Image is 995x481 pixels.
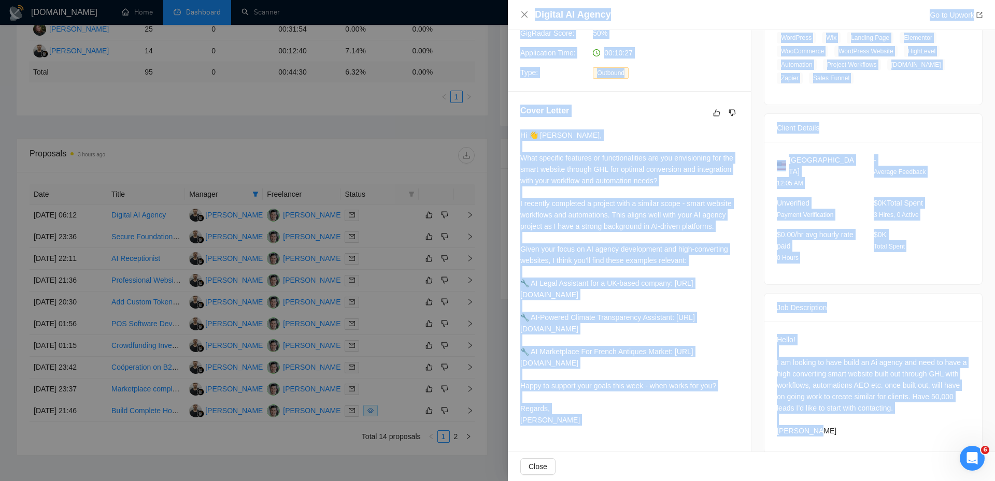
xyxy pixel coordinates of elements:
span: WordPress [777,32,816,43]
span: Zapier [777,72,803,84]
span: Close [529,461,547,472]
div: Hello! I am looking to have build an Ai agency and need to have a high converting smart website b... [777,334,970,436]
span: Wix [822,32,841,43]
span: Elementor [900,32,936,43]
span: 12:05 AM [777,180,803,187]
span: [GEOGRAPHIC_DATA] [789,154,857,177]
span: [DOMAIN_NAME] [887,59,945,70]
span: Automation [777,59,817,70]
span: Application Time: [520,49,576,57]
button: Close [520,458,556,475]
span: close [520,10,529,19]
span: Type: [520,68,538,77]
span: dislike [729,109,736,117]
a: Go to Upworkexport [930,11,983,19]
span: 6 [981,446,989,454]
span: $0K [874,230,887,239]
button: like [710,107,723,119]
div: Client Details [777,114,970,142]
span: like [713,109,720,117]
span: Project Workflows [823,59,881,70]
span: Average Feedback [874,168,926,176]
span: - [874,156,876,164]
span: export [976,12,983,18]
span: WooCommerce [777,46,828,57]
span: 0 Hours [777,254,799,261]
button: dislike [726,107,738,119]
span: Landing Page [847,32,893,43]
span: Payment Verification [777,211,833,218]
span: WordPress Website [834,46,898,57]
span: $0K Total Spent [874,199,923,207]
div: Hi 👋 [PERSON_NAME], What specific features or functionalities are you envisioning for the smart w... [520,129,738,426]
img: 🇺🇸 [777,160,786,171]
span: clock-circle [593,49,600,56]
div: Job Description [777,294,970,322]
h4: Digital AI Agency [535,8,611,21]
span: Sales Funnel [809,72,854,84]
span: Unverified [777,199,809,207]
span: GigRadar Score: [520,29,574,37]
span: HighLevel [904,46,940,57]
span: Outbound [593,67,629,79]
span: 00:10:27 [604,49,633,57]
iframe: Intercom live chat [960,446,985,471]
span: Total Spent [874,243,905,250]
button: Close [520,10,529,19]
span: 3 Hires, 0 Active [874,211,919,218]
span: $0.00/hr avg hourly rate paid [777,230,854,250]
h5: Cover Letter [520,105,569,117]
span: 50% [593,27,748,39]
